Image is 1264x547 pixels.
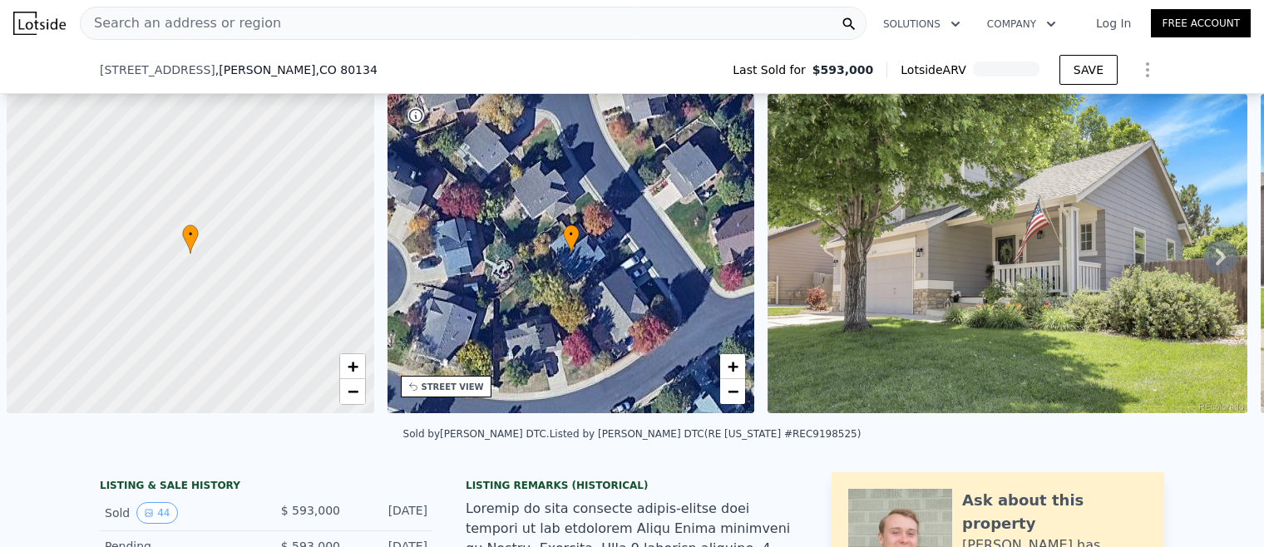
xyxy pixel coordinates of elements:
[720,379,745,404] a: Zoom out
[100,479,432,495] div: LISTING & SALE HISTORY
[353,502,427,524] div: [DATE]
[422,381,484,393] div: STREET VIEW
[1151,9,1251,37] a: Free Account
[728,381,738,402] span: −
[340,379,365,404] a: Zoom out
[720,354,745,379] a: Zoom in
[728,356,738,377] span: +
[962,489,1148,535] div: Ask about this property
[347,381,358,402] span: −
[105,502,253,524] div: Sold
[403,428,550,440] div: Sold by [PERSON_NAME] DTC .
[563,224,580,254] div: •
[733,62,812,78] span: Last Sold for
[466,479,798,492] div: Listing Remarks (Historical)
[1076,15,1151,32] a: Log In
[136,502,177,524] button: View historical data
[215,62,378,78] span: , [PERSON_NAME]
[812,62,874,78] span: $593,000
[100,62,215,78] span: [STREET_ADDRESS]
[182,224,199,254] div: •
[340,354,365,379] a: Zoom in
[974,9,1069,39] button: Company
[316,63,378,76] span: , CO 80134
[182,227,199,242] span: •
[281,504,340,517] span: $ 593,000
[1059,55,1118,85] button: SAVE
[901,62,972,78] span: Lotside ARV
[563,227,580,242] span: •
[550,428,862,440] div: Listed by [PERSON_NAME] DTC (RE [US_STATE] #REC9198525)
[870,9,974,39] button: Solutions
[1131,53,1164,86] button: Show Options
[347,356,358,377] span: +
[81,13,281,33] span: Search an address or region
[13,12,66,35] img: Lotside
[768,94,1247,413] img: Sale: 167086695 Parcel: 11510909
